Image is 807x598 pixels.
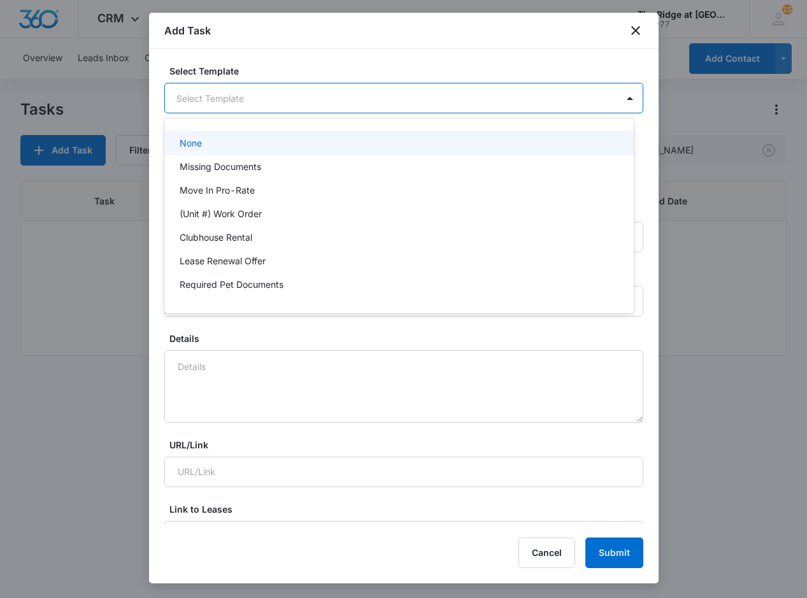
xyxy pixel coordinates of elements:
p: Missing Documents [180,160,261,173]
p: Required Pet Documents [180,278,283,291]
p: Lease Renewal Offer [180,254,266,267]
p: Move In Pro-Rate [180,183,255,197]
p: None [180,136,202,150]
p: (Unit #) Work Order [180,207,262,220]
p: Theater Rental [180,301,241,315]
p: Clubhouse Rental [180,231,252,244]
